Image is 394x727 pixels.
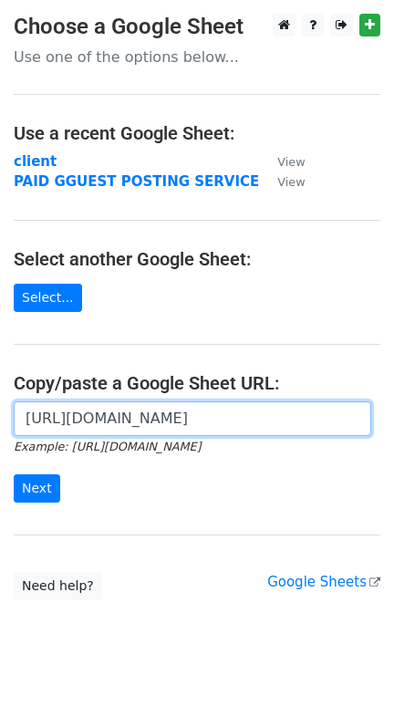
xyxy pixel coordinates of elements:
input: Next [14,474,60,503]
a: View [259,173,305,190]
iframe: Chat Widget [303,639,394,727]
a: Need help? [14,572,102,600]
a: PAID GGUEST POSTING SERVICE [14,173,259,190]
h4: Select another Google Sheet: [14,248,380,270]
a: Google Sheets [267,574,380,590]
a: View [259,153,305,170]
h4: Use a recent Google Sheet: [14,122,380,144]
small: View [277,155,305,169]
h3: Choose a Google Sheet [14,14,380,40]
p: Use one of the options below... [14,47,380,67]
small: View [277,175,305,189]
a: client [14,153,57,170]
a: Select... [14,284,82,312]
small: Example: [URL][DOMAIN_NAME] [14,440,201,453]
h4: Copy/paste a Google Sheet URL: [14,372,380,394]
input: Paste your Google Sheet URL here [14,401,371,436]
